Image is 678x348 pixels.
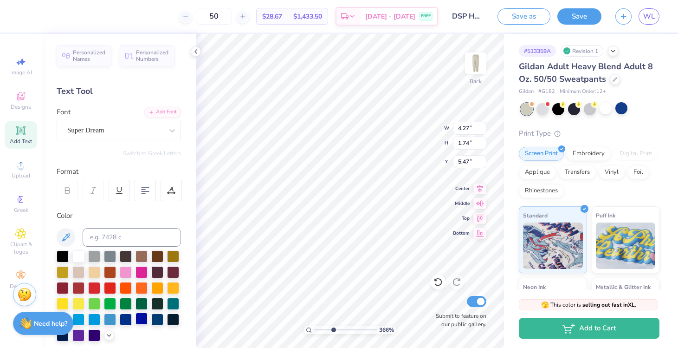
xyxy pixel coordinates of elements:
span: This color is . [541,301,636,309]
label: Submit to feature on our public gallery. [431,312,486,328]
span: # G182 [538,88,555,96]
span: Designs [11,103,31,111]
span: [DATE] - [DATE] [365,12,415,21]
div: Embroidery [567,147,611,161]
span: Top [453,215,470,222]
span: 366 % [379,326,394,334]
strong: Need help? [34,319,67,328]
span: $28.67 [262,12,282,21]
span: Decorate [10,282,32,290]
button: Add to Cart [519,318,659,339]
div: Screen Print [519,147,564,161]
input: e.g. 7428 c [83,228,181,247]
span: Neon Ink [523,282,546,292]
div: Text Tool [57,85,181,98]
div: Format [57,166,182,177]
span: Standard [523,210,548,220]
div: Add Font [144,107,181,118]
span: WL [643,11,655,22]
button: Save as [497,8,550,25]
div: Back [470,77,482,85]
div: Applique [519,165,556,179]
img: Back [466,54,485,72]
div: # 513359A [519,45,556,57]
span: $1,433.50 [293,12,322,21]
input: Untitled Design [445,7,491,26]
input: – – [196,8,232,25]
div: Transfers [559,165,596,179]
span: Center [453,185,470,192]
div: Rhinestones [519,184,564,198]
span: Image AI [10,69,32,76]
span: Personalized Names [73,49,106,62]
img: Standard [523,223,583,269]
strong: selling out fast in XL [582,301,635,309]
button: Save [557,8,601,25]
span: Greek [14,206,28,214]
label: Font [57,107,71,118]
span: Gildan Adult Heavy Blend Adult 8 Oz. 50/50 Sweatpants [519,61,653,85]
div: Color [57,210,181,221]
div: Vinyl [599,165,625,179]
span: Clipart & logos [5,241,37,256]
span: Minimum Order: 12 + [560,88,606,96]
span: Gildan [519,88,534,96]
span: Puff Ink [596,210,615,220]
span: Add Text [10,138,32,145]
div: Print Type [519,128,659,139]
img: Puff Ink [596,223,656,269]
div: Digital Print [613,147,659,161]
span: Middle [453,200,470,207]
span: Personalized Numbers [136,49,169,62]
a: WL [639,8,659,25]
div: Revision 1 [561,45,603,57]
button: Switch to Greek Letters [123,150,181,157]
span: Metallic & Glitter Ink [596,282,651,292]
div: Foil [627,165,649,179]
span: 🫣 [541,301,549,309]
span: Bottom [453,230,470,236]
span: Upload [12,172,30,179]
span: FREE [421,13,431,20]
